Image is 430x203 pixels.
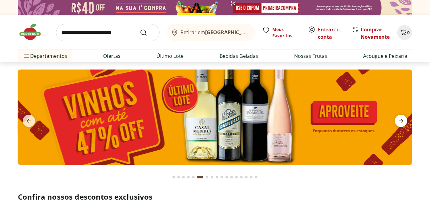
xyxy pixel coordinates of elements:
button: next [390,115,412,127]
a: Açougue e Peixaria [363,52,407,60]
button: Go to page 7 from fs-carousel [205,170,209,185]
button: Go to page 8 from fs-carousel [209,170,214,185]
button: Go to page 9 from fs-carousel [214,170,219,185]
button: Current page from fs-carousel [196,170,205,185]
button: Go to page 12 from fs-carousel [229,170,234,185]
img: Hortifruti [18,23,49,41]
a: Bebidas Geladas [220,52,258,60]
button: Go to page 1 from fs-carousel [171,170,176,185]
button: Go to page 3 from fs-carousel [181,170,186,185]
button: Go to page 10 from fs-carousel [219,170,224,185]
input: search [56,24,160,41]
a: Entrar [318,26,334,33]
button: Go to page 2 from fs-carousel [176,170,181,185]
button: Carrinho [397,25,412,40]
a: Criar conta [318,26,352,40]
span: Departamentos [23,49,67,63]
a: Último Lote [156,52,184,60]
span: ou [318,26,345,41]
button: Go to page 11 from fs-carousel [224,170,229,185]
img: vinhos [18,70,412,165]
button: Go to page 4 from fs-carousel [186,170,191,185]
a: Meus Favoritos [262,26,301,39]
a: Nossas Frutas [294,52,327,60]
button: Menu [23,49,30,63]
button: Go to page 5 from fs-carousel [191,170,196,185]
span: Retirar em [181,30,249,35]
span: 0 [407,30,410,35]
button: Submit Search [140,29,155,36]
button: Go to page 14 from fs-carousel [239,170,244,185]
button: Go to page 13 from fs-carousel [234,170,239,185]
button: previous [18,115,40,127]
b: [GEOGRAPHIC_DATA]/[GEOGRAPHIC_DATA] [205,29,309,36]
button: Retirar em[GEOGRAPHIC_DATA]/[GEOGRAPHIC_DATA] [167,24,255,41]
a: Ofertas [103,52,120,60]
button: Go to page 16 from fs-carousel [249,170,254,185]
button: Go to page 15 from fs-carousel [244,170,249,185]
h2: Confira nossos descontos exclusivos [18,192,412,202]
a: Comprar Novamente [361,26,390,40]
span: Meus Favoritos [272,26,301,39]
button: Go to page 17 from fs-carousel [254,170,259,185]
